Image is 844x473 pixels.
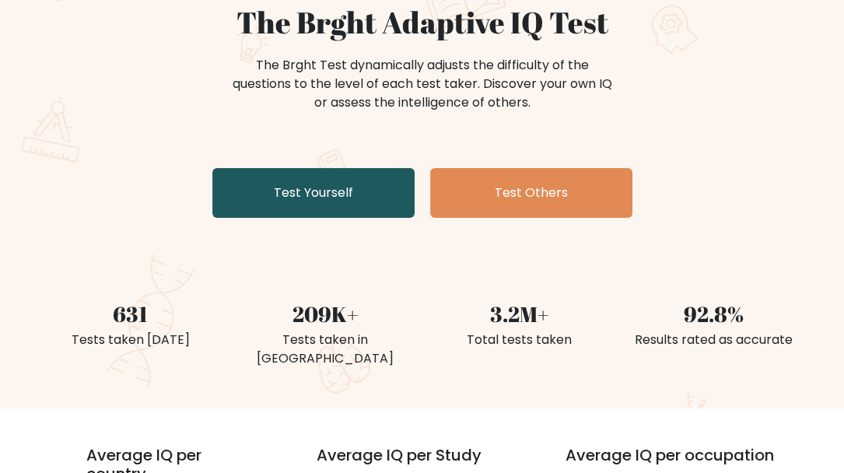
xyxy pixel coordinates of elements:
div: 92.8% [626,299,802,331]
a: Test Others [430,168,632,218]
div: 631 [43,299,219,331]
div: 209K+ [237,299,413,331]
a: Test Yourself [212,168,415,218]
div: Tests taken in [GEOGRAPHIC_DATA] [237,331,413,368]
div: Total tests taken [432,331,608,349]
div: The Brght Test dynamically adjusts the difficulty of the questions to the level of each test take... [228,56,617,112]
div: 3.2M+ [432,299,608,331]
div: Results rated as accurate [626,331,802,349]
div: Tests taken [DATE] [43,331,219,349]
h1: The Brght Adaptive IQ Test [43,5,802,40]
